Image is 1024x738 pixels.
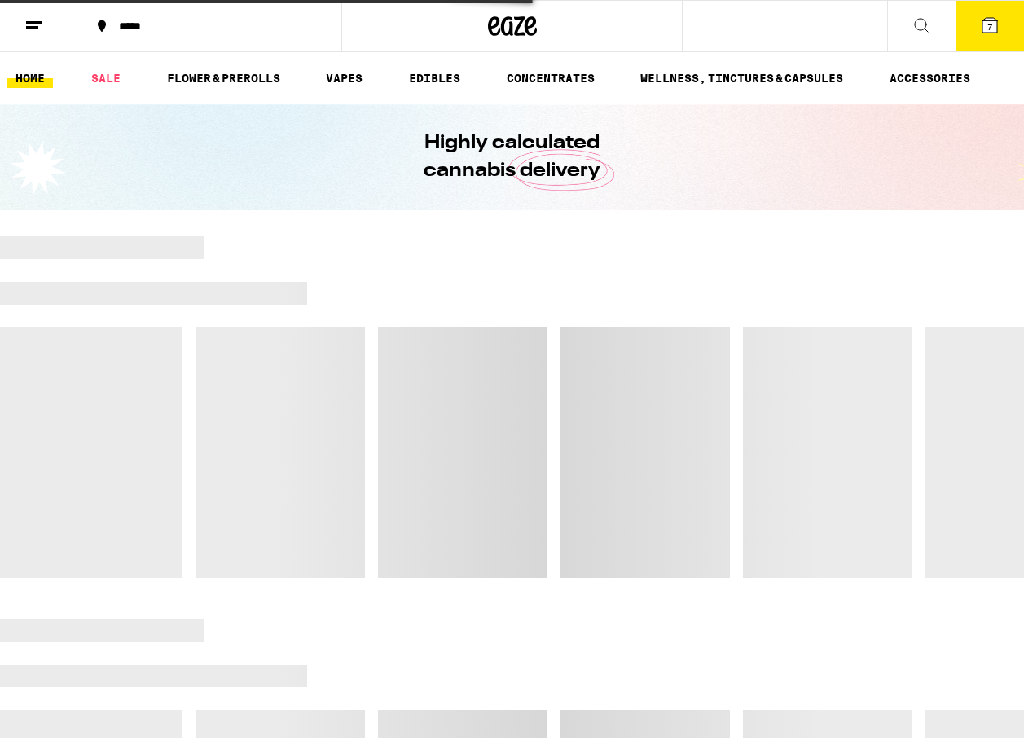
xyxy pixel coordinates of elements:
a: VAPES [318,68,371,88]
h1: Highly calculated cannabis delivery [378,130,647,185]
a: FLOWER & PREROLLS [159,68,288,88]
a: WELLNESS, TINCTURES & CAPSULES [632,68,851,88]
a: EDIBLES [401,68,468,88]
span: 7 [987,22,992,32]
a: CONCENTRATES [499,68,603,88]
button: 7 [956,1,1024,51]
a: HOME [7,68,53,88]
a: SALE [83,68,129,88]
a: ACCESSORIES [881,68,978,88]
